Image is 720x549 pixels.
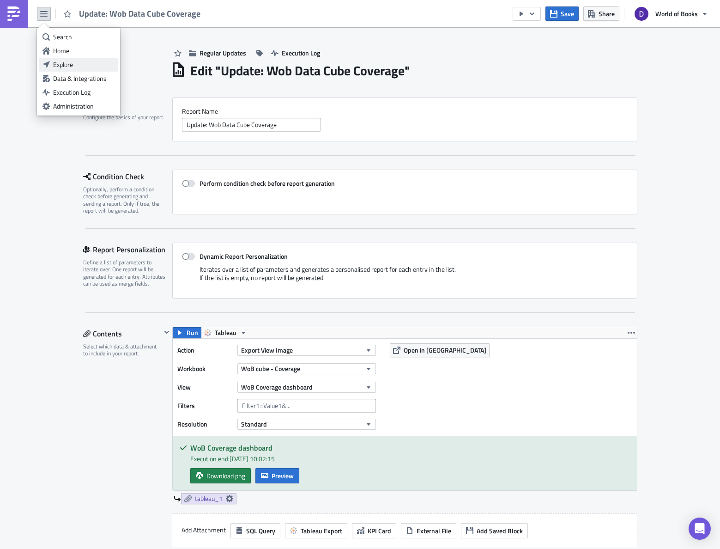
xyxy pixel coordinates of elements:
span: WoB cube - Coverage [241,364,300,373]
button: World of Books [629,4,713,24]
body: Rich Text Area. Press ALT-0 for help. [4,4,441,11]
div: Search [53,32,115,42]
strong: Perform condition check before report generation [200,178,335,188]
label: Resolution [177,417,233,431]
span: Execution Log [282,48,320,58]
button: External File [401,523,456,538]
span: Download png [206,471,245,481]
button: Share [583,6,619,21]
span: Open in [GEOGRAPHIC_DATA] [404,345,486,355]
span: Export View Image [241,345,293,355]
div: Open Intercom Messenger [689,518,711,540]
button: Tableau Export [285,523,347,538]
span: tableau_1 [195,494,223,503]
span: Run [187,327,198,338]
button: Preview [255,468,299,483]
label: Action [177,343,233,357]
button: SQL Query [230,523,280,538]
span: Regular Updates [200,48,246,58]
h5: WoB Coverage dashboard [190,444,630,451]
span: Preview [272,471,294,481]
h1: Edit " Update: Wob Data Cube Coverage " [190,62,410,79]
div: Explore [53,60,115,69]
label: View [177,380,233,394]
div: Select which data & attachment to include in your report. [83,343,161,357]
span: Update: Wob Data Cube Coverage [79,8,201,19]
span: Tableau Export [301,526,342,536]
button: Add Saved Block [461,523,528,538]
button: WoB Coverage dashboard [237,382,376,393]
button: Open in [GEOGRAPHIC_DATA] [390,343,490,357]
span: Share [599,9,615,18]
strong: Dynamic Report Personalization [200,251,288,261]
button: WoB cube - Coverage [237,363,376,374]
img: Avatar [634,6,649,22]
a: Download png [190,468,251,483]
div: Configure the basics of your report. [83,114,166,121]
button: KPI Card [352,523,396,538]
span: World of Books [655,9,698,18]
input: Filter1=Value1&... [237,399,376,413]
div: Condition Check [83,170,172,183]
span: SQL Query [246,526,275,536]
div: Contents [83,327,161,341]
button: Save [545,6,579,21]
span: KPI Card [368,526,391,536]
span: Save [561,9,574,18]
button: Export View Image [237,345,376,356]
div: Optionally, perform a condition check before generating and sending a report. Only if true, the r... [83,186,166,214]
img: PushMetrics [6,6,21,21]
button: Execution Log [266,46,325,60]
button: Regular Updates [184,46,251,60]
div: Data & Integrations [53,74,115,83]
p: 📊Wob Data Cube - Coverage Update Dashboard [4,4,441,11]
span: Add Saved Block [477,526,523,536]
label: Add Attachment [182,523,226,537]
label: Filters [177,399,233,413]
span: Standard [241,419,267,429]
button: Tableau [201,327,250,338]
span: Tableau [215,327,236,338]
div: Define a list of parameters to iterate over. One report will be generated for each entry. Attribu... [83,259,166,287]
div: Iterates over a list of parameters and generates a personalised report for each entry in the list... [182,265,628,289]
button: Standard [237,419,376,430]
label: Report Nam﻿e [182,107,628,116]
label: Workbook [177,362,233,376]
button: Hide content [161,327,172,338]
div: Report Personalization [83,243,172,256]
div: Administration [53,102,115,111]
div: Execution end: [DATE] 10:02:15 [190,454,630,464]
span: WoB Coverage dashboard [241,382,313,392]
div: Settings [83,98,172,111]
div: Execution Log [53,88,115,97]
a: tableau_1 [181,493,236,504]
span: External File [417,526,451,536]
div: Home [53,46,115,55]
button: Run [173,327,201,338]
